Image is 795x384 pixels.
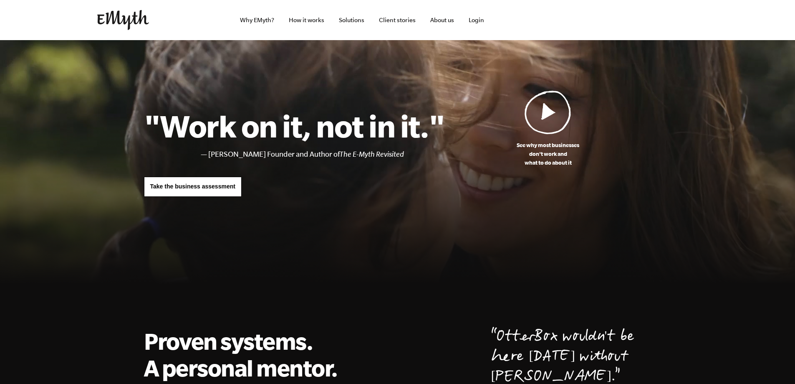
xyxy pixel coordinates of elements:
img: Play Video [525,90,571,134]
iframe: Embedded CTA [611,11,698,29]
h2: Proven systems. A personal mentor. [144,328,348,381]
a: See why most businessesdon't work andwhat to do about it [445,90,651,167]
p: See why most businesses don't work and what to do about it [445,141,651,167]
h1: "Work on it, not in it." [144,107,445,144]
li: [PERSON_NAME] Founder and Author of [208,148,445,160]
iframe: Chat Widget [753,344,795,384]
span: Take the business assessment [150,183,235,190]
iframe: Embedded CTA [519,11,606,29]
a: Take the business assessment [144,177,242,197]
i: The E-Myth Revisited [340,150,404,158]
img: EMyth [97,10,149,30]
